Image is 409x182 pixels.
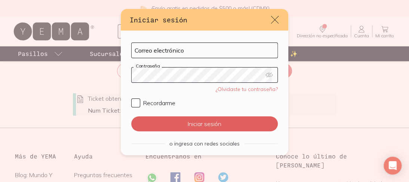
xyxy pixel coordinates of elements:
[169,140,240,147] span: o ingresa con redes sociales
[131,116,278,131] button: Iniciar sesión
[133,63,162,69] label: Contraseña
[131,98,140,107] input: Recordarme
[121,9,288,155] div: default
[130,15,270,25] h3: Iniciar sesión
[216,86,278,92] a: ¿Olvidaste tu contraseña?
[384,157,402,175] div: Open Intercom Messenger
[143,99,175,107] span: Recordarme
